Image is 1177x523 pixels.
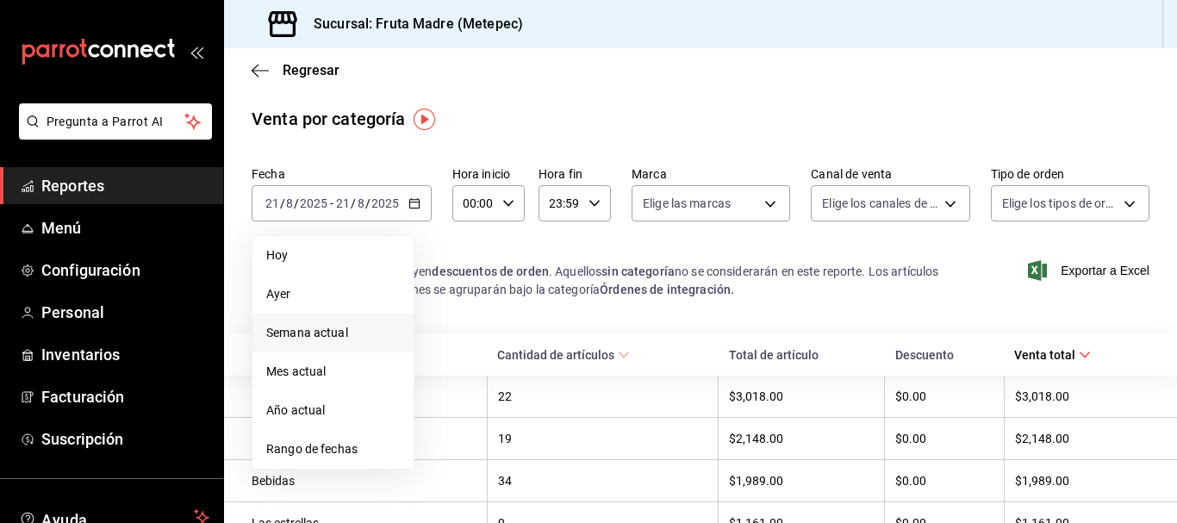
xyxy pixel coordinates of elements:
[729,474,874,488] div: $1,989.00
[1015,474,1149,488] div: $1,989.00
[41,174,209,197] span: Reportes
[299,196,328,210] input: ----
[41,258,209,282] span: Configuración
[285,196,294,210] input: --
[600,283,734,296] strong: Órdenes de integración.
[895,389,993,403] div: $0.00
[539,168,611,180] label: Hora fin
[283,62,339,78] span: Regresar
[330,196,333,210] span: -
[335,196,351,210] input: --
[498,389,707,403] div: 22
[895,432,993,445] div: $0.00
[12,125,212,143] a: Pregunta a Parrot AI
[41,385,209,408] span: Facturación
[41,301,209,324] span: Personal
[371,196,400,210] input: ----
[351,196,356,210] span: /
[252,263,966,299] div: Los artículos listados no incluyen . Aquellos no se considerarán en este reporte. Los artículos v...
[991,168,1149,180] label: Tipo de orden
[1002,195,1118,212] span: Elige los tipos de orden
[266,402,400,420] span: Año actual
[498,474,707,488] div: 34
[252,168,432,180] label: Fecha
[252,242,966,263] p: Nota
[1014,348,1091,362] span: Venta total
[41,216,209,240] span: Menú
[266,324,400,342] span: Semana actual
[719,333,885,376] th: Total de artículo
[811,168,969,180] label: Canal de venta
[252,474,476,488] div: Bebidas
[266,246,400,265] span: Hoy
[300,14,523,34] h3: Sucursal: Fruta Madre (Metepec)
[729,432,874,445] div: $2,148.00
[252,106,406,132] div: Venta por categoría
[632,168,790,180] label: Marca
[266,363,400,381] span: Mes actual
[41,427,209,451] span: Suscripción
[19,103,212,140] button: Pregunta a Parrot AI
[497,348,630,362] span: Cantidad de artículos
[365,196,371,210] span: /
[885,333,1005,376] th: Descuento
[729,389,874,403] div: $3,018.00
[41,343,209,366] span: Inventarios
[601,265,675,278] strong: sin categoría
[822,195,937,212] span: Elige los canales de venta
[252,62,339,78] button: Regresar
[190,45,203,59] button: open_drawer_menu
[265,196,280,210] input: --
[432,265,549,278] strong: descuentos de orden
[498,432,707,445] div: 19
[1015,389,1149,403] div: $3,018.00
[266,440,400,458] span: Rango de fechas
[1015,432,1149,445] div: $2,148.00
[1031,260,1149,281] button: Exportar a Excel
[294,196,299,210] span: /
[643,195,731,212] span: Elige las marcas
[895,474,993,488] div: $0.00
[357,196,365,210] input: --
[266,285,400,303] span: Ayer
[280,196,285,210] span: /
[47,113,185,131] span: Pregunta a Parrot AI
[452,168,525,180] label: Hora inicio
[414,109,435,130] img: Tooltip marker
